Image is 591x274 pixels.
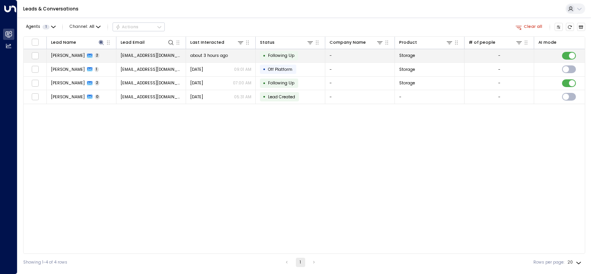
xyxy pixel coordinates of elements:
span: Agents [26,25,40,29]
div: Lead Email [121,39,175,46]
span: Toggle select row [31,52,39,59]
button: Archived Leads [577,23,586,31]
div: • [263,64,266,74]
span: Aug 26, 2025 [190,94,203,100]
button: page 1 [296,258,305,267]
td: - [395,90,465,104]
td: - [325,63,395,76]
td: - [325,77,395,90]
span: Storage [399,67,415,72]
div: Lead Name [51,39,105,46]
div: 20 [567,258,583,267]
div: - [498,94,500,100]
span: Matty Handley [51,67,85,72]
span: about 3 hours ago [190,53,228,58]
div: • [263,78,266,88]
span: matty.handley02@gmail.com [121,80,182,86]
div: Actions [115,24,139,30]
div: Last Interacted [190,39,224,46]
nav: pagination navigation [282,258,319,267]
span: All [89,24,94,29]
a: Leads & Conversations [23,5,79,12]
span: Matty Handley [51,94,85,100]
span: Toggle select all [31,38,39,46]
p: 05:31 AM [234,94,251,100]
div: Status [260,39,275,46]
span: 0 [95,94,100,99]
div: Company Name [330,39,384,46]
span: Refresh [566,23,574,31]
span: matty.handley02@gmail.com [121,67,182,72]
span: Toggle select row [31,93,39,101]
span: 1 [95,67,99,72]
span: Storage [399,80,415,86]
div: - [498,67,500,72]
div: Last Interacted [190,39,244,46]
span: Channel: [67,23,103,31]
span: Off Platform [268,67,292,72]
div: • [263,51,266,61]
span: Toggle select row [31,79,39,87]
span: Lead Created [268,94,295,100]
div: Showing 1-4 of 4 rows [23,259,67,265]
span: 2 [95,80,100,86]
div: Button group with a nested menu [113,22,165,32]
div: - [498,53,500,58]
p: 07:00 AM [233,80,251,86]
label: Rows per page: [533,259,564,265]
div: Lead Name [51,39,76,46]
div: Product [399,39,417,46]
td: - [325,90,395,104]
span: Storage [399,53,415,58]
button: Clear all [513,23,545,31]
span: Susie Handley [51,53,85,58]
div: - [498,80,500,86]
span: 2 [95,53,100,58]
div: Lead Email [121,39,145,46]
button: Agents1 [23,23,58,31]
div: Company Name [330,39,366,46]
button: Customize [555,23,563,31]
span: Matty Handley [51,80,85,86]
span: Following Up [268,80,294,86]
button: Actions [113,22,165,32]
span: matty.handley02@gmail.com [121,94,182,100]
div: # of people [469,39,495,46]
span: sjacuzzi@outlook.com [121,53,182,58]
span: 1 [43,25,50,29]
td: - [325,49,395,63]
div: • [263,92,266,102]
div: Status [260,39,314,46]
span: Aug 31, 2025 [190,80,203,86]
button: Channel:All [67,23,103,31]
span: Following Up [268,53,294,58]
div: Product [399,39,453,46]
div: # of people [469,39,523,46]
p: 09:01 AM [234,67,251,72]
span: Toggle select row [31,66,39,73]
div: AI mode [538,39,557,46]
span: Aug 31, 2025 [190,67,203,72]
